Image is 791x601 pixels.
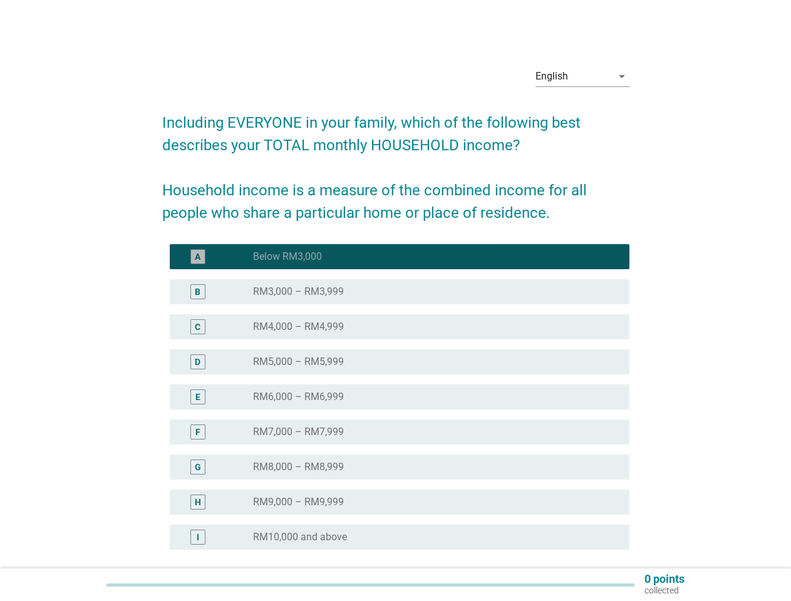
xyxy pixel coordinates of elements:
div: C [195,321,200,334]
label: Below RM3,000 [253,250,322,263]
label: RM9,000 – RM9,999 [253,496,344,508]
div: A [195,250,200,264]
label: RM6,000 – RM6,999 [253,391,344,403]
p: 0 points [644,573,685,585]
label: RM5,000 – RM5,999 [253,356,344,368]
p: collected [644,585,685,596]
div: B [195,285,200,299]
h2: Including EVERYONE in your family, which of the following best describes your TOTAL monthly HOUSE... [162,99,629,224]
div: F [195,426,200,439]
label: RM7,000 – RM7,999 [253,426,344,438]
label: RM4,000 – RM4,999 [253,321,344,333]
label: RM10,000 and above [253,531,347,543]
i: arrow_drop_down [614,69,629,84]
div: I [197,531,199,544]
label: RM8,000 – RM8,999 [253,461,344,473]
div: English [535,71,568,82]
div: E [195,391,200,404]
div: H [195,496,201,509]
div: G [195,461,201,474]
div: D [195,356,200,369]
label: RM3,000 – RM3,999 [253,285,344,298]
